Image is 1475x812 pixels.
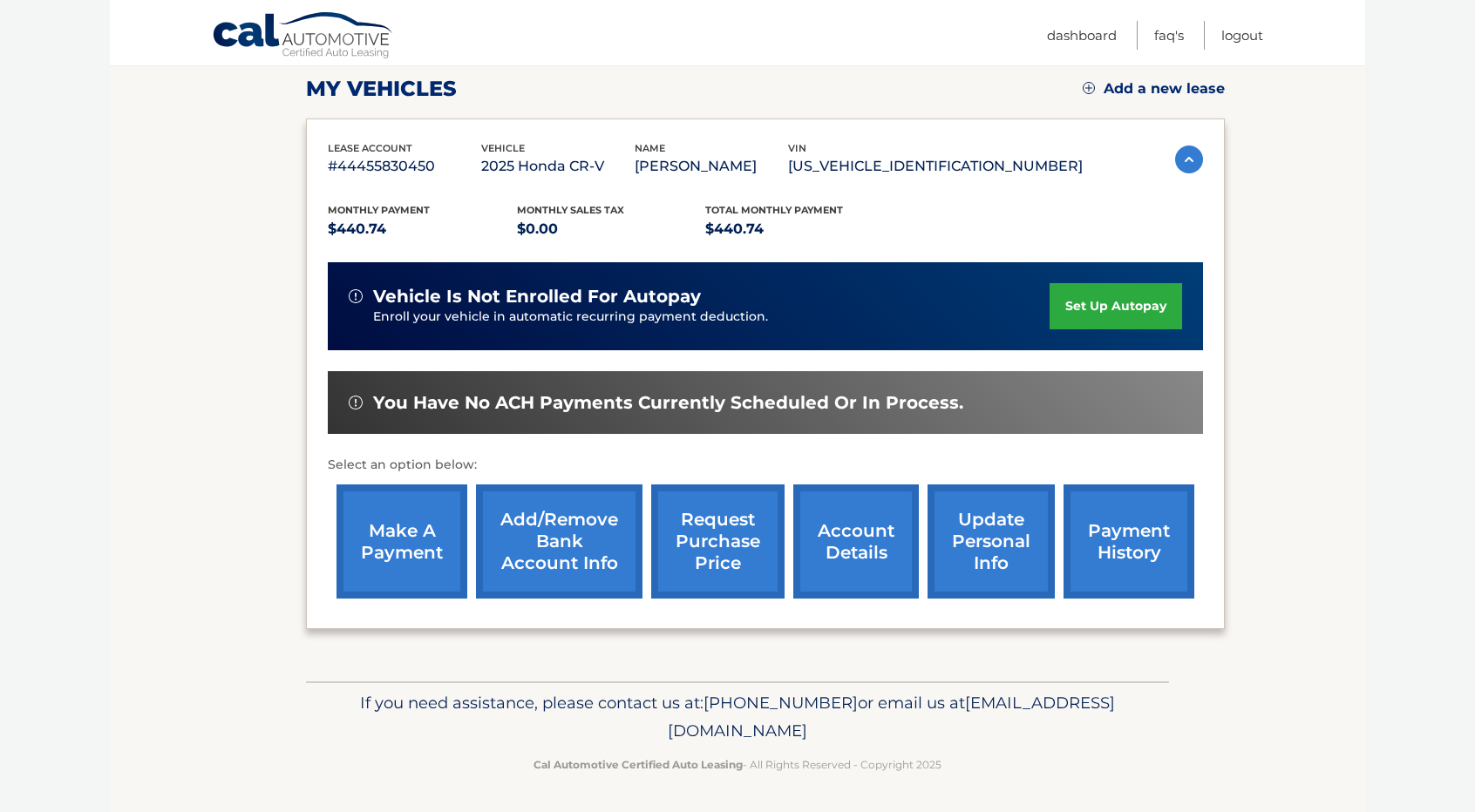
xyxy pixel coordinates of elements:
span: Monthly Payment [328,204,430,216]
a: update personal info [928,484,1055,599]
p: [US_VEHICLE_IDENTIFICATION_NUMBER] [788,154,1083,179]
span: Monthly sales Tax [517,204,624,216]
img: alert-white.svg [349,396,363,409]
a: request purchase price [651,484,785,599]
a: Cal Automotive [212,11,395,62]
img: add.svg [1083,82,1095,94]
a: Add a new lease [1083,80,1225,98]
span: You have no ACH payments currently scheduled or in process. [373,392,963,414]
span: name [635,142,665,154]
a: Dashboard [1047,21,1117,50]
strong: Cal Automotive Certified Auto Leasing [534,758,743,771]
span: Total Monthly Payment [705,204,843,216]
a: set up autopay [1050,283,1182,329]
img: accordion-active.svg [1175,145,1203,173]
span: lease account [328,142,412,154]
span: [PHONE_NUMBER] [704,693,858,713]
a: Logout [1221,21,1263,50]
a: account details [793,484,919,599]
p: #44455830450 [328,154,481,179]
p: $440.74 [705,217,894,241]
p: $0.00 [517,217,706,241]
img: alert-white.svg [349,289,363,303]
p: 2025 Honda CR-V [481,154,635,179]
a: Add/Remove bank account info [476,484,642,599]
p: [PERSON_NAME] [635,154,788,179]
p: Enroll your vehicle in automatic recurring payment deduction. [373,308,1050,327]
span: vehicle is not enrolled for autopay [373,286,701,308]
a: payment history [1064,484,1194,599]
span: [EMAIL_ADDRESS][DOMAIN_NAME] [668,693,1115,741]
a: FAQ's [1154,21,1184,50]
p: $440.74 [328,217,517,241]
p: Select an option below: [328,455,1203,476]
span: vehicle [481,142,525,154]
span: vin [788,142,806,154]
a: make a payment [336,484,467,599]
p: If you need assistance, please contact us at: or email us at [317,689,1158,745]
p: - All Rights Reserved - Copyright 2025 [317,755,1158,774]
h2: my vehicles [306,76,457,102]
